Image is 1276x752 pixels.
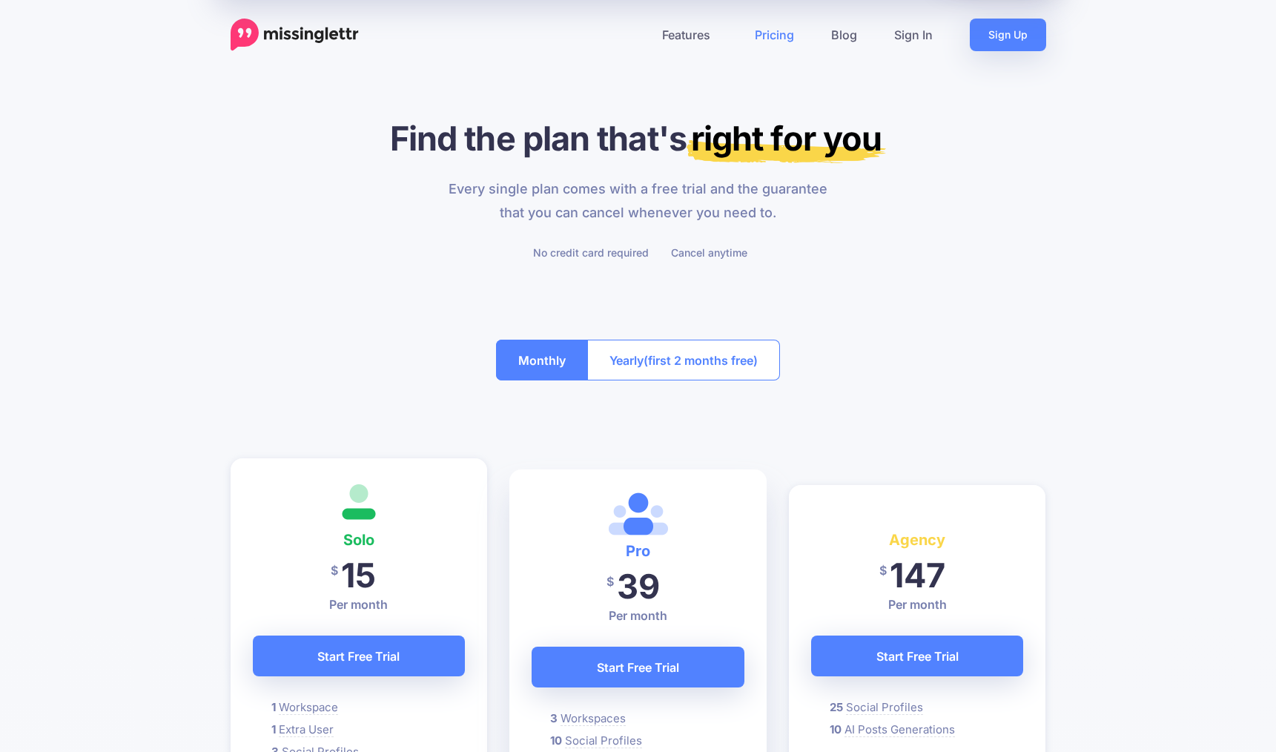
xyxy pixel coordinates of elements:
span: 39 [617,566,660,607]
a: Sign In [876,19,951,51]
span: Social Profiles [565,733,642,748]
li: A Workspace will usually be created for each Brand, Company or Client that you want to promote co... [532,710,744,728]
span: AI Posts Generations [844,722,955,737]
li: A Workspace will usually be created for each Brand, Company or Client that you want to promote co... [253,699,466,716]
p: Per month [532,607,744,624]
li: Missinglettr currently works with Twitter, Facebook (Pages), Instagram, LinkedIn (Personal and Co... [811,699,1024,716]
a: Start Free Trial [253,636,466,676]
span: Workspace [279,700,338,715]
b: 3 [550,711,558,725]
b: 1 [271,722,276,736]
a: Sign Up [970,19,1046,51]
li: AI Create is a powerful new feature that allows you to generate, save and post AI generated conte... [811,721,1024,739]
a: Blog [813,19,876,51]
h1: Find the plan that's [231,118,1046,159]
span: $ [606,565,614,598]
a: Pricing [736,19,813,51]
span: (first 2 months free) [644,349,758,372]
li: The number of additional team members you can invite to collaborate with and access your Missingl... [253,721,466,739]
b: 1 [271,700,276,714]
span: Extra User [279,722,334,737]
h4: Pro [532,539,744,563]
li: No credit card required [529,243,649,262]
a: Start Free Trial [811,636,1024,676]
span: $ [879,554,887,587]
p: Per month [811,596,1024,613]
span: Workspaces [561,711,626,726]
a: Home [231,19,359,51]
span: 147 [890,555,945,596]
b: 10 [830,722,842,736]
p: Every single plan comes with a free trial and the guarantee that you can cancel whenever you need... [440,177,836,225]
button: Yearly(first 2 months free) [587,340,780,380]
h4: Solo [253,528,466,552]
mark: right for you [687,118,886,163]
span: 15 [341,555,376,596]
span: Social Profiles [846,700,923,715]
li: Missinglettr currently works with Twitter, Facebook (Pages), Instagram, LinkedIn (Personal and Co... [532,732,744,750]
li: Cancel anytime [667,243,747,262]
a: Features [644,19,736,51]
button: Monthly [496,340,588,380]
b: 25 [830,700,843,714]
img: <i class='fas fa-heart margin-right'></i>Most Popular [609,492,668,536]
b: 10 [550,733,562,748]
h4: Agency [811,528,1024,552]
p: Per month [253,596,466,613]
a: Start Free Trial [532,647,744,687]
span: $ [331,554,338,587]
